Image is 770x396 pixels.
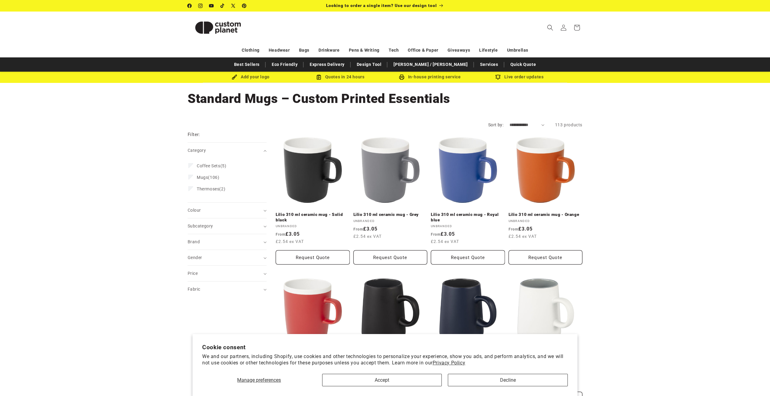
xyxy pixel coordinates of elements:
a: Lilio 310 ml ceramic mug - Orange [509,212,583,217]
span: Price [188,271,198,276]
span: (106) [197,175,219,180]
img: Custom Planet [188,14,248,41]
a: Clothing [242,45,260,56]
p: We and our partners, including Shopify, use cookies and other technologies to personalize your ex... [202,353,568,366]
label: Sort by: [488,122,503,127]
div: In-house printing service [385,73,475,81]
a: Tech [389,45,399,56]
a: Umbrellas [507,45,528,56]
summary: Colour (0 selected) [188,203,267,218]
button: Accept [322,374,442,386]
a: Lilio 310 ml ceramic mug - Solid black [276,212,350,223]
img: Brush Icon [232,74,237,80]
a: Drinkware [319,45,339,56]
div: Quotes in 24 hours [295,73,385,81]
span: 113 products [555,122,582,127]
a: Lilio 310 ml ceramic mug - Royal blue [431,212,505,223]
summary: Search [543,21,557,34]
a: Eco Friendly [269,59,301,70]
img: Order updates [495,74,501,80]
a: Design Tool [354,59,385,70]
button: Decline [448,374,568,386]
div: Live order updates [475,73,564,81]
a: Lifestyle [479,45,498,56]
h2: Filter: [188,131,200,138]
summary: Subcategory (0 selected) [188,218,267,234]
a: Custom Planet [186,12,251,43]
button: Request Quote [353,250,428,265]
div: Add your logo [206,73,295,81]
a: Giveaways [448,45,470,56]
summary: Brand (0 selected) [188,234,267,250]
span: Manage preferences [237,377,281,383]
button: Request Quote [276,250,350,265]
span: Mugs [197,175,208,180]
summary: Category (0 selected) [188,143,267,158]
a: Express Delivery [307,59,348,70]
span: Gender [188,255,202,260]
a: Headwear [269,45,290,56]
a: Best Sellers [231,59,263,70]
a: Quick Quote [507,59,539,70]
h1: Standard Mugs – Custom Printed Essentials [188,90,582,107]
span: Thermoses [197,186,219,191]
summary: Price [188,266,267,281]
summary: Fabric (0 selected) [188,282,267,297]
span: Colour [188,208,201,213]
a: Bags [299,45,309,56]
h2: Cookie consent [202,344,568,351]
span: Fabric [188,287,200,292]
span: (5) [197,163,226,169]
a: Privacy Policy [433,360,465,366]
span: Subcategory [188,224,213,228]
span: Looking to order a single item? Use our design tool [326,3,437,8]
span: Category [188,148,206,153]
img: Order Updates Icon [316,74,322,80]
a: Office & Paper [408,45,438,56]
button: Request Quote [431,250,505,265]
span: Coffee Sets [197,163,220,168]
button: Manage preferences [202,374,316,386]
a: Lilio 310 ml ceramic mug - Grey [353,212,428,217]
span: (2) [197,186,225,192]
a: [PERSON_NAME] / [PERSON_NAME] [390,59,471,70]
a: Pens & Writing [349,45,380,56]
img: In-house printing [399,74,404,80]
summary: Gender (0 selected) [188,250,267,265]
button: Request Quote [509,250,583,265]
span: Brand [188,239,200,244]
a: Services [477,59,501,70]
